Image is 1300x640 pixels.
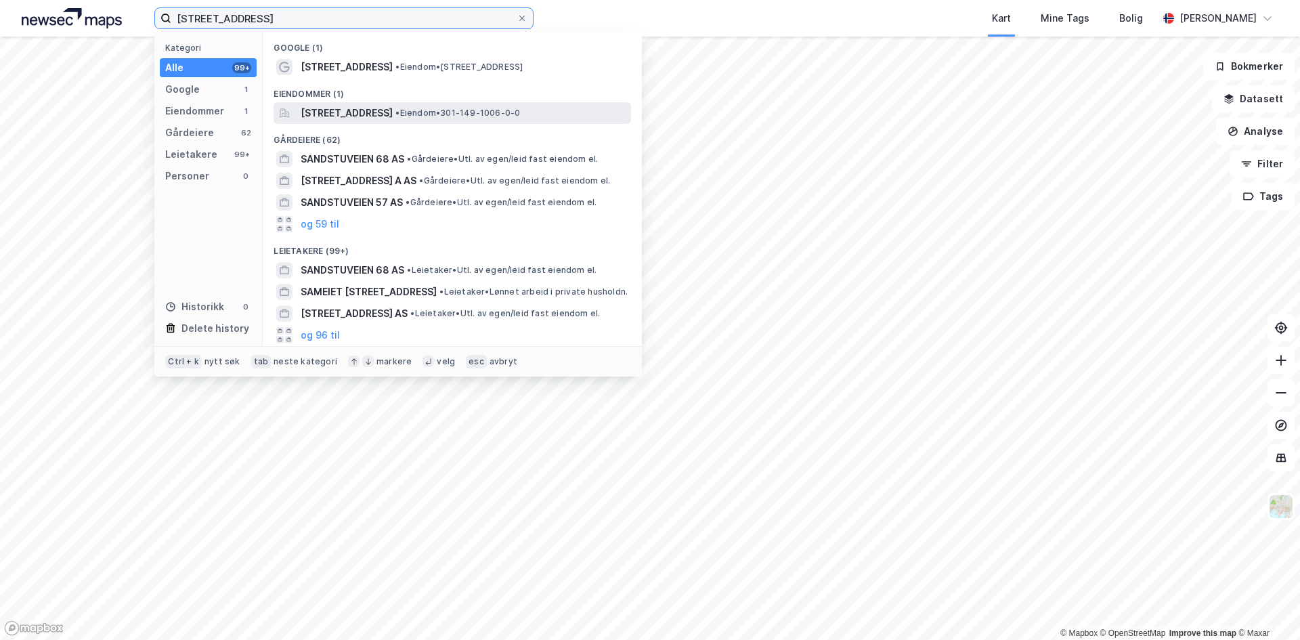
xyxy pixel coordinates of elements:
[240,171,251,182] div: 0
[439,286,628,297] span: Leietaker • Lønnet arbeid i private husholdn.
[419,175,423,186] span: •
[240,84,251,95] div: 1
[240,106,251,116] div: 1
[437,356,455,367] div: velg
[263,32,642,56] div: Google (1)
[1230,150,1295,177] button: Filter
[992,10,1011,26] div: Kart
[165,81,200,98] div: Google
[165,299,224,315] div: Historikk
[232,149,251,160] div: 99+
[240,301,251,312] div: 0
[395,62,399,72] span: •
[406,197,597,208] span: Gårdeiere • Utl. av egen/leid fast eiendom el.
[1216,118,1295,145] button: Analyse
[1041,10,1089,26] div: Mine Tags
[407,265,411,275] span: •
[1212,85,1295,112] button: Datasett
[301,305,408,322] span: [STREET_ADDRESS] AS
[22,8,122,28] img: logo.a4113a55bc3d86da70a041830d287a7e.svg
[407,154,598,165] span: Gårdeiere • Utl. av egen/leid fast eiendom el.
[406,197,410,207] span: •
[263,78,642,102] div: Eiendommer (1)
[4,620,64,636] a: Mapbox homepage
[251,355,272,368] div: tab
[263,124,642,148] div: Gårdeiere (62)
[1203,53,1295,80] button: Bokmerker
[1232,575,1300,640] iframe: Chat Widget
[240,127,251,138] div: 62
[1060,628,1098,638] a: Mapbox
[410,308,600,319] span: Leietaker • Utl. av egen/leid fast eiendom el.
[439,286,443,297] span: •
[301,262,404,278] span: SANDSTUVEIEN 68 AS
[165,125,214,141] div: Gårdeiere
[301,194,403,211] span: SANDSTUVEIEN 57 AS
[165,168,209,184] div: Personer
[181,320,249,337] div: Delete history
[165,103,224,119] div: Eiendommer
[301,216,339,232] button: og 59 til
[1179,10,1257,26] div: [PERSON_NAME]
[165,146,217,163] div: Leietakere
[410,308,414,318] span: •
[301,105,393,121] span: [STREET_ADDRESS]
[274,356,337,367] div: neste kategori
[204,356,240,367] div: nytt søk
[171,8,517,28] input: Søk på adresse, matrikkel, gårdeiere, leietakere eller personer
[301,327,340,343] button: og 96 til
[395,108,520,119] span: Eiendom • 301-149-1006-0-0
[1268,494,1294,519] img: Z
[1119,10,1143,26] div: Bolig
[232,62,251,73] div: 99+
[301,59,393,75] span: [STREET_ADDRESS]
[1232,183,1295,210] button: Tags
[466,355,487,368] div: esc
[407,154,411,164] span: •
[376,356,412,367] div: markere
[165,60,183,76] div: Alle
[419,175,610,186] span: Gårdeiere • Utl. av egen/leid fast eiendom el.
[1169,628,1236,638] a: Improve this map
[395,108,399,118] span: •
[395,62,523,72] span: Eiendom • [STREET_ADDRESS]
[1100,628,1166,638] a: OpenStreetMap
[301,151,404,167] span: SANDSTUVEIEN 68 AS
[165,43,257,53] div: Kategori
[165,355,202,368] div: Ctrl + k
[301,173,416,189] span: [STREET_ADDRESS] A AS
[263,235,642,259] div: Leietakere (99+)
[490,356,517,367] div: avbryt
[301,284,437,300] span: SAMEIET [STREET_ADDRESS]
[407,265,597,276] span: Leietaker • Utl. av egen/leid fast eiendom el.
